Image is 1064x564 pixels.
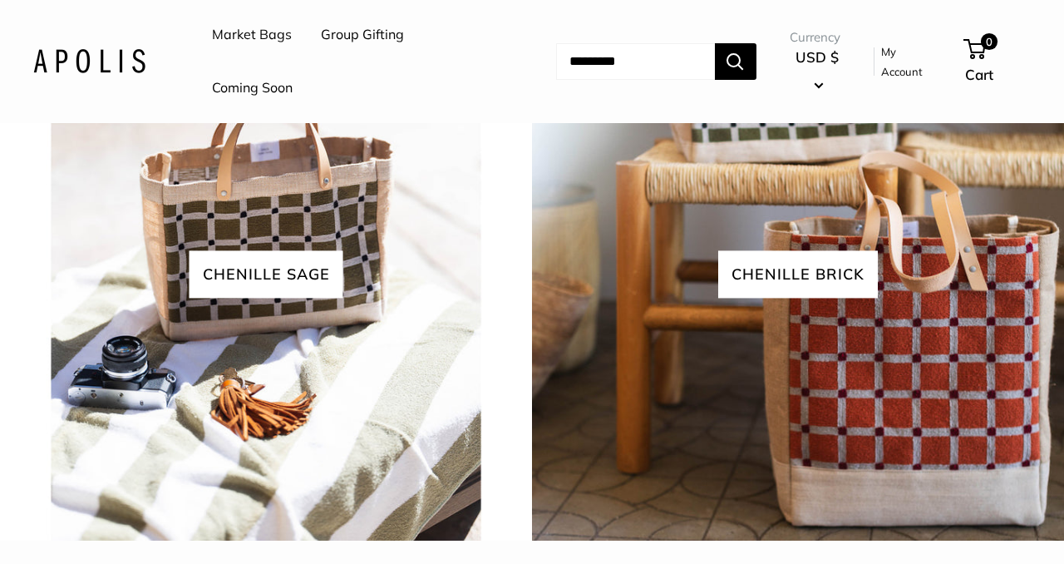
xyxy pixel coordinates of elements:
[190,250,343,298] span: Chenille sage
[980,33,997,50] span: 0
[212,76,293,101] a: Coming Soon
[718,250,878,298] span: chenille brick
[321,22,404,47] a: Group Gifting
[532,8,1064,541] a: chenille brick
[796,48,839,66] span: USD $
[965,66,993,83] span: Cart
[965,35,1031,88] a: 0 Cart
[881,42,936,82] a: My Account
[556,43,715,80] input: Search...
[790,26,845,49] span: Currency
[790,44,845,97] button: USD $
[33,49,145,73] img: Apolis
[715,43,756,80] button: Search
[212,22,292,47] a: Market Bags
